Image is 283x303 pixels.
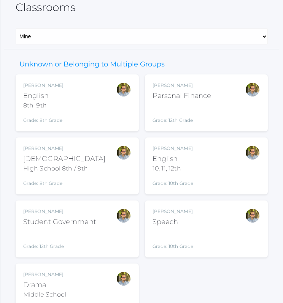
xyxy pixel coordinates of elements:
[245,82,260,97] div: Kylen Braileanu
[16,2,75,13] h2: Classrooms
[153,154,194,164] div: English
[23,280,66,290] div: Drama
[23,208,96,215] div: [PERSON_NAME]
[23,101,64,110] div: 8th, 9th
[245,208,260,223] div: Kylen Braileanu
[153,164,194,173] div: 10, 11, 12th
[23,113,64,124] div: Grade: 8th Grade
[23,91,64,101] div: English
[153,208,194,215] div: [PERSON_NAME]
[23,230,96,250] div: Grade: 12th Grade
[153,176,194,187] div: Grade: 10th Grade
[153,91,211,101] div: Personal Finance
[23,271,66,278] div: [PERSON_NAME]
[23,82,64,89] div: [PERSON_NAME]
[23,145,105,152] div: [PERSON_NAME]
[23,217,96,227] div: Student Government
[116,271,131,286] div: Kylen Braileanu
[153,104,211,124] div: Grade: 12th Grade
[23,290,66,299] div: Middle School
[23,154,105,164] div: [DEMOGRAPHIC_DATA]
[116,208,131,223] div: Kylen Braileanu
[23,164,105,173] div: High School 8th / 9th
[16,61,169,68] h3: Unknown or Belonging to Multiple Groups
[245,145,260,160] div: Kylen Braileanu
[116,145,131,160] div: Kylen Braileanu
[153,82,211,89] div: [PERSON_NAME]
[116,82,131,97] div: Kylen Braileanu
[23,176,105,187] div: Grade: 8th Grade
[153,230,194,250] div: Grade: 10th Grade
[153,145,194,152] div: [PERSON_NAME]
[153,217,194,227] div: Speech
